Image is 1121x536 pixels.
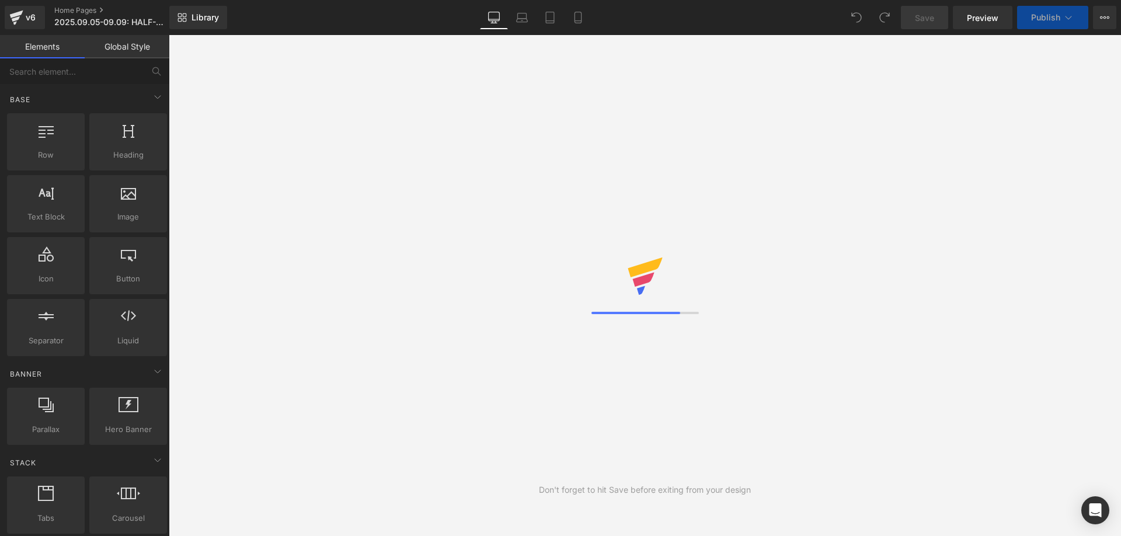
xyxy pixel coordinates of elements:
span: Parallax [11,423,81,436]
button: Publish [1017,6,1088,29]
span: Tabs [11,512,81,524]
a: Preview [953,6,1012,29]
span: Heading [93,149,163,161]
a: v6 [5,6,45,29]
span: Image [93,211,163,223]
span: Publish [1031,13,1060,22]
span: Save [915,12,934,24]
span: Banner [9,368,43,380]
button: Undo [845,6,868,29]
a: Tablet [536,6,564,29]
span: Text Block [11,211,81,223]
span: Row [11,149,81,161]
a: Global Style [85,35,169,58]
span: Button [93,273,163,285]
div: Open Intercom Messenger [1081,496,1109,524]
span: Carousel [93,512,163,524]
span: Hero Banner [93,423,163,436]
button: Redo [873,6,896,29]
div: Don't forget to hit Save before exiting from your design [539,483,751,496]
a: Mobile [564,6,592,29]
span: Liquid [93,335,163,347]
a: Desktop [480,6,508,29]
a: Home Pages [54,6,189,15]
span: Stack [9,457,37,468]
span: Preview [967,12,998,24]
span: Library [192,12,219,23]
span: Icon [11,273,81,285]
a: Laptop [508,6,536,29]
span: Separator [11,335,81,347]
div: v6 [23,10,38,25]
a: New Library [169,6,227,29]
span: Base [9,94,32,105]
span: 2025.09.05-09.09: HALF-PRICE SHIPPING FRENZY [54,18,166,27]
button: More [1093,6,1116,29]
